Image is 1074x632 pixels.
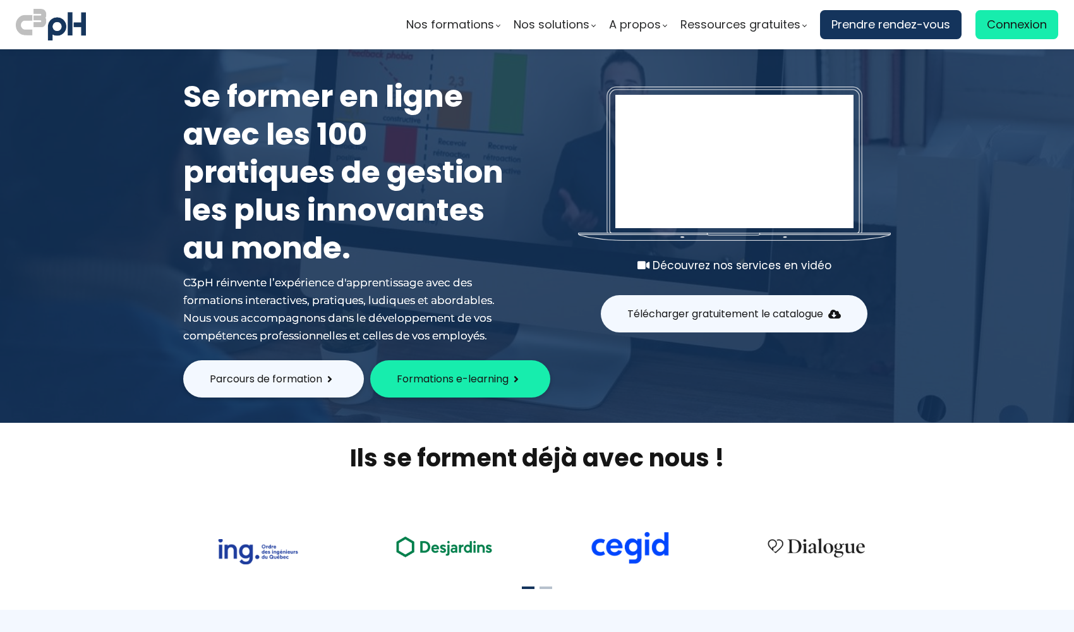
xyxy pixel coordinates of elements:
[183,360,364,398] button: Parcours de formation
[183,274,512,344] div: C3pH réinvente l’expérience d'apprentissage avec des formations interactives, pratiques, ludiques...
[183,78,512,267] h1: Se former en ligne avec les 100 pratiques de gestion les plus innovantes au monde.
[514,15,589,34] span: Nos solutions
[578,257,891,274] div: Découvrez nos services en vidéo
[406,15,494,34] span: Nos formations
[680,15,800,34] span: Ressources gratuites
[759,530,873,564] img: 4cbfeea6ce3138713587aabb8dcf64fe.png
[210,371,322,387] span: Parcours de formation
[987,15,1047,34] span: Connexion
[387,529,501,564] img: ea49a208ccc4d6e7deb170dc1c457f3b.png
[820,10,962,39] a: Prendre rendez-vous
[217,539,298,564] img: 73f878ca33ad2a469052bbe3fa4fd140.png
[370,360,550,398] button: Formations e-learning
[627,306,823,322] span: Télécharger gratuitement le catalogue
[167,442,907,474] h2: Ils se forment déjà avec nous !
[975,10,1058,39] a: Connexion
[831,15,950,34] span: Prendre rendez-vous
[397,371,509,387] span: Formations e-learning
[589,532,670,564] img: cdf238afa6e766054af0b3fe9d0794df.png
[16,6,86,43] img: logo C3PH
[609,15,661,34] span: A propos
[601,295,867,332] button: Télécharger gratuitement le catalogue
